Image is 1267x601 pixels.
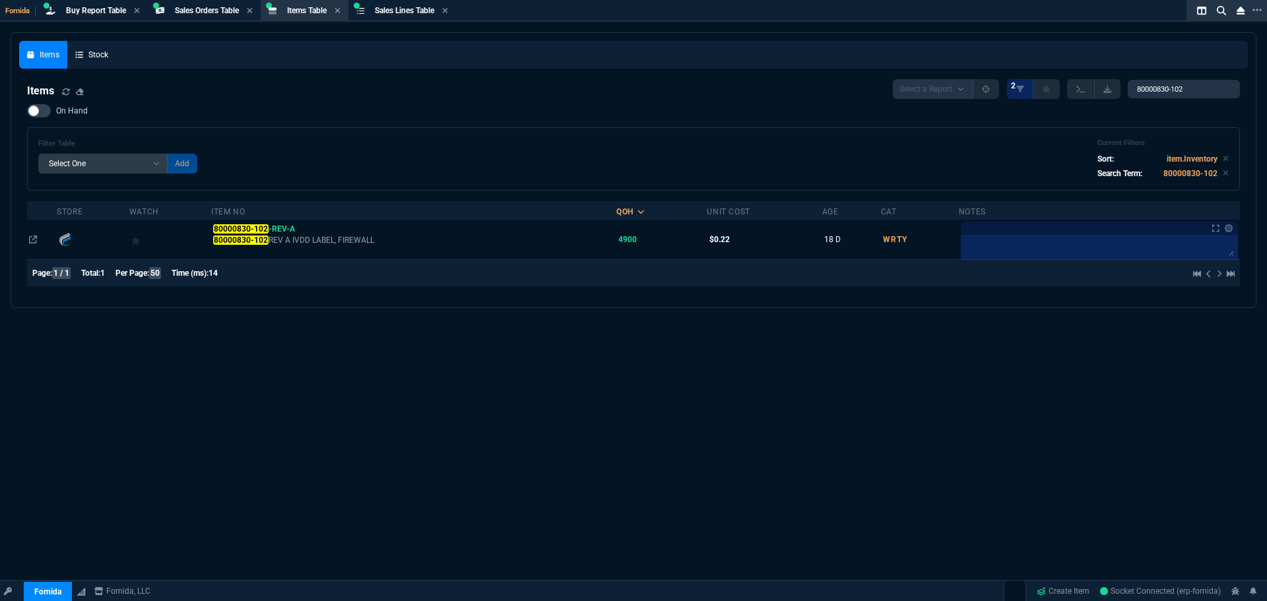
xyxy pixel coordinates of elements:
nx-icon: Close Tab [442,6,448,16]
td: 18 D [822,220,881,259]
span: -REV-A [213,224,294,234]
span: $0.22 [709,235,730,244]
span: 50 [149,267,161,279]
h6: Filter Table [38,139,197,148]
a: Create Item [1031,581,1095,601]
span: REV A IVDD LABEL, FIREWALL [213,235,614,245]
a: Stock [67,41,116,69]
span: 14 [209,269,218,278]
span: 1 / 1 [52,267,71,279]
nx-icon: Close Tab [134,6,140,16]
span: Sales Orders Table [175,6,239,15]
p: Search Term: [1097,168,1142,179]
div: Unit Cost [707,206,750,217]
div: Age [822,206,839,217]
div: Add to Watchlist [131,230,209,249]
span: 2 [1011,80,1016,91]
span: On Hand [56,106,88,116]
p: Sort: [1097,153,1114,165]
code: item.Inventory [1167,154,1218,164]
span: Buy Report Table [66,6,126,15]
span: 4900 [618,235,637,244]
div: Store [57,206,82,217]
div: Item No [211,206,245,217]
span: Socket Connected (erp-fornida) [1100,586,1221,596]
div: Cat [881,206,897,217]
input: Search [1128,80,1240,98]
nx-icon: Close Workbench [1231,3,1250,18]
span: Sales Lines Table [375,6,434,15]
nx-icon: Search [1212,3,1231,18]
div: Notes [959,206,986,217]
nx-icon: Close Tab [247,6,253,16]
div: Watch [129,206,159,217]
nx-icon: Open In Opposite Panel [29,235,37,244]
a: 53VSkp2KGrQU0AgJAADV [1100,585,1221,597]
td: 80000830-102 REV A IVDD LABEL, FIREWALL [211,220,616,259]
h6: Current Filters [1097,139,1229,148]
span: Time (ms): [172,269,209,278]
mark: 80000830-102 [213,236,268,245]
span: Page: [32,269,52,278]
code: 80000830-102 [1163,169,1218,178]
span: Total: [81,269,100,278]
nx-icon: Split Panels [1192,3,1212,18]
span: WRTY [883,235,907,244]
a: msbcCompanyName [90,585,154,597]
span: Fornida [5,7,36,15]
h4: Items [27,83,54,99]
nx-icon: Close Tab [335,6,341,16]
mark: 80000830-102 [213,224,268,234]
nx-icon: Open New Tab [1252,4,1262,16]
span: Per Page: [115,269,149,278]
a: Items [19,41,67,69]
span: 1 [100,269,105,278]
div: QOH [616,206,633,217]
span: Items Table [287,6,327,15]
